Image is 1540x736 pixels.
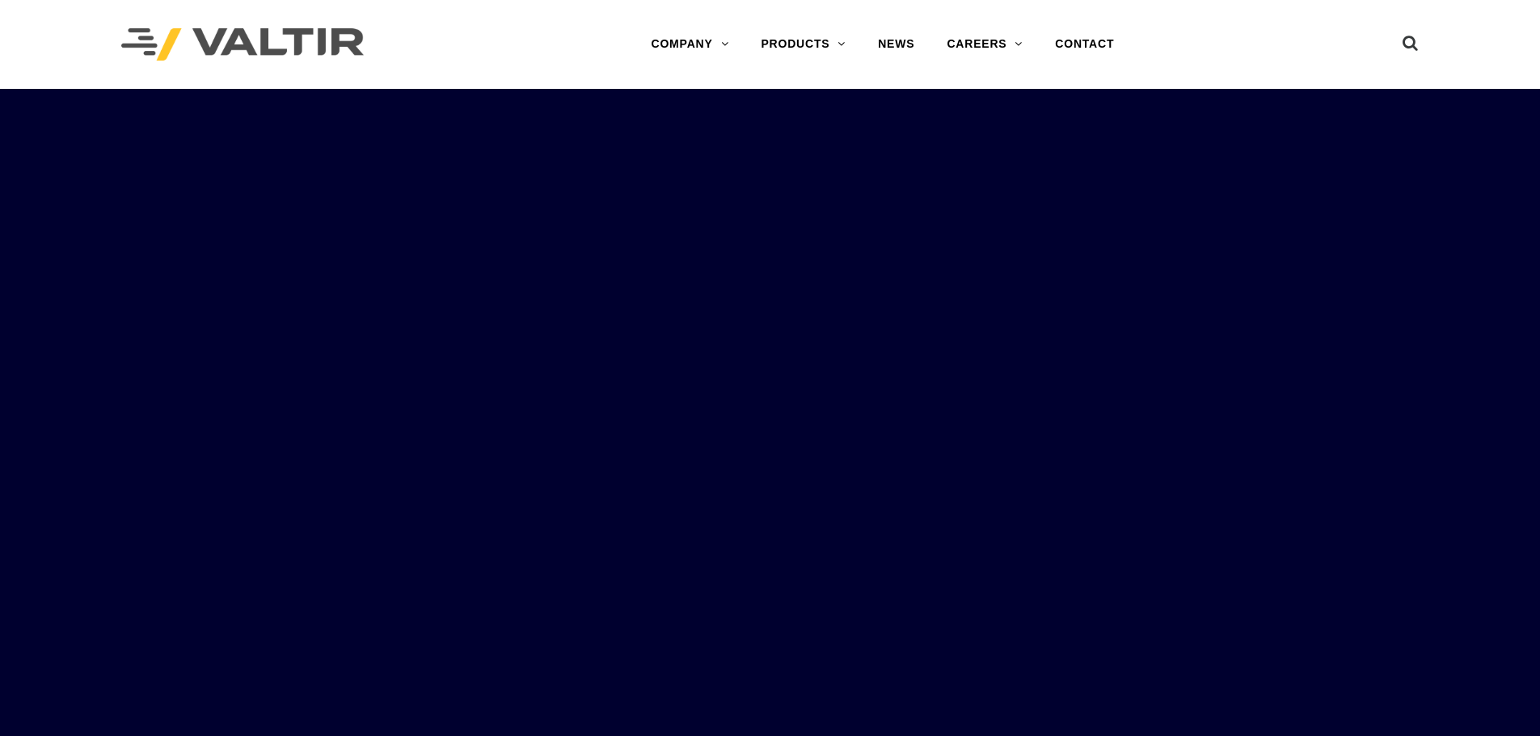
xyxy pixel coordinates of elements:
a: CONTACT [1039,28,1130,61]
a: NEWS [862,28,930,61]
img: Valtir [121,28,364,61]
a: CAREERS [930,28,1039,61]
a: COMPANY [635,28,745,61]
a: PRODUCTS [745,28,862,61]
